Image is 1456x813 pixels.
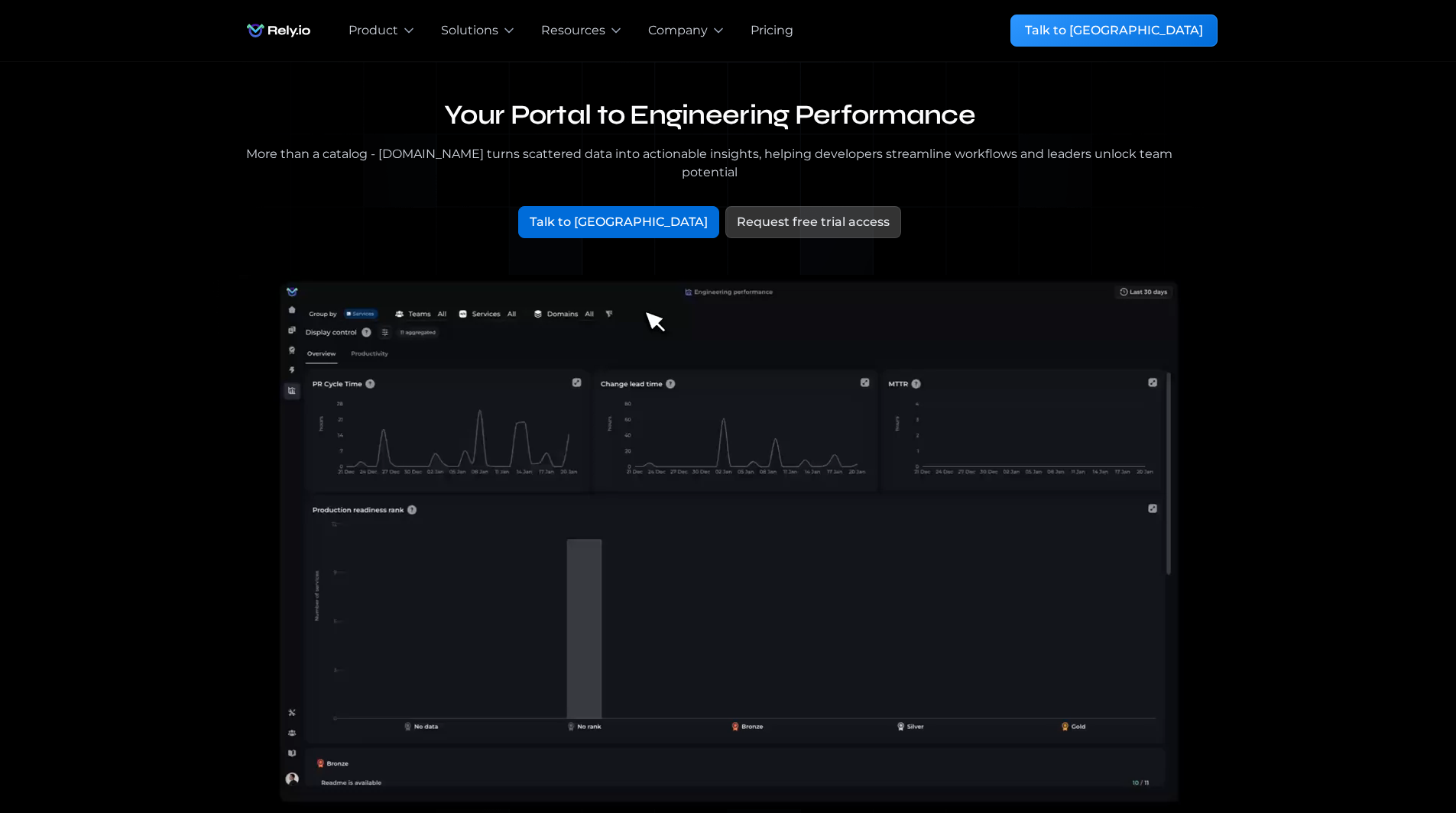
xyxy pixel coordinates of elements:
h1: Your Portal to Engineering Performance [239,98,1181,133]
div: Resources [541,21,605,40]
a: Talk to [GEOGRAPHIC_DATA] [1010,15,1218,47]
div: Solutions [441,21,498,40]
a: Pricing [751,21,793,40]
img: Rely.io logo [239,15,318,46]
div: Talk to [GEOGRAPHIC_DATA] [530,213,708,231]
div: Talk to [GEOGRAPHIC_DATA] [1025,21,1203,40]
a: Request free trial access [725,206,901,238]
div: Request free trial access [737,213,890,231]
div: More than a catalog - [DOMAIN_NAME] turns scattered data into actionable insights, helping develo... [239,145,1181,182]
a: home [239,15,318,46]
div: Product [349,21,398,40]
div: Company [648,21,708,40]
a: Talk to [GEOGRAPHIC_DATA] [518,206,719,238]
